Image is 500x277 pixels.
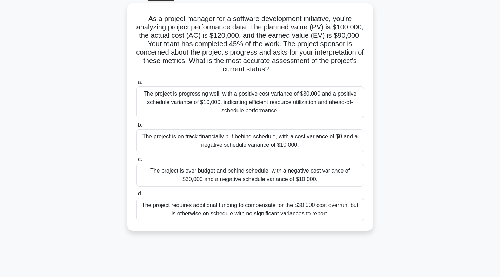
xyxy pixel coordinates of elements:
span: b. [138,122,142,128]
span: a. [138,79,142,85]
div: The project is over budget and behind schedule, with a negative cost variance of $30,000 and a ne... [136,164,364,187]
h5: As a project manager for a software development initiative, you're analyzing project performance ... [136,14,365,74]
span: c. [138,156,142,162]
div: The project requires additional funding to compensate for the $30,000 cost overrun, but is otherw... [136,198,364,221]
div: The project is progressing well, with a positive cost variance of $30,000 and a positive schedule... [136,86,364,118]
div: The project is on track financially but behind schedule, with a cost variance of $0 and a negativ... [136,129,364,152]
span: d. [138,191,142,196]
